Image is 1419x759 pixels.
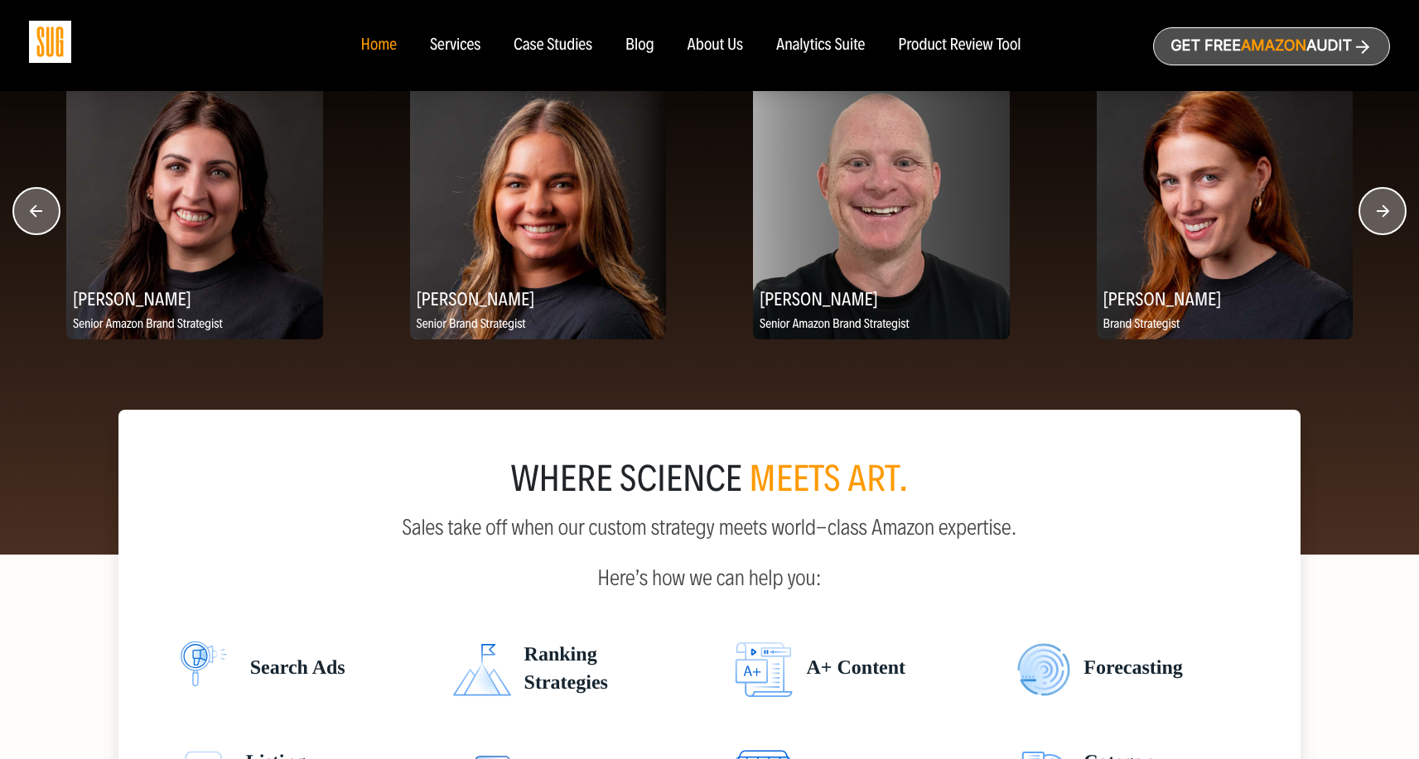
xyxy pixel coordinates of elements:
a: Analytics Suite [776,36,865,55]
img: Search ads [453,641,511,699]
p: Senior Amazon Brand Strategist [66,315,323,335]
img: Meridith Andrew, Senior Amazon Brand Strategist [66,83,323,339]
img: Search ads [171,641,237,699]
p: Here’s how we can help you: [158,553,1262,590]
span: A+ Content [793,641,905,699]
p: Senior Amazon Brand Strategist [753,315,1010,335]
img: Kortney Kay, Senior Amazon Brand Strategist [753,83,1010,339]
h2: [PERSON_NAME] [410,282,667,315]
p: Brand Strategist [1097,315,1354,335]
p: Sales take off when our custom strategy meets world-class Amazon expertise. [158,516,1262,540]
h2: [PERSON_NAME] [753,282,1010,315]
img: Katie Ritterbush, Senior Brand Strategist [410,83,667,339]
a: Product Review Tool [898,36,1021,55]
a: Services [430,36,480,55]
span: Amazon [1241,37,1306,55]
img: Search ads [735,641,793,699]
a: Case Studies [514,36,592,55]
span: Forecasting [1070,641,1183,699]
span: Search Ads [237,641,345,699]
img: Emily Kozel, Brand Strategist [1097,83,1354,339]
h2: [PERSON_NAME] [1097,282,1354,315]
a: About Us [688,36,744,55]
a: Get freeAmazonAudit [1153,27,1390,65]
a: Blog [625,36,654,55]
img: Search ads [1017,641,1070,699]
p: Senior Brand Strategist [410,315,667,335]
div: where science [158,463,1262,496]
span: meets art. [749,457,909,501]
img: Sug [29,21,71,63]
h2: [PERSON_NAME] [66,282,323,315]
a: Home [360,36,396,55]
span: Ranking Strategies [511,641,608,699]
